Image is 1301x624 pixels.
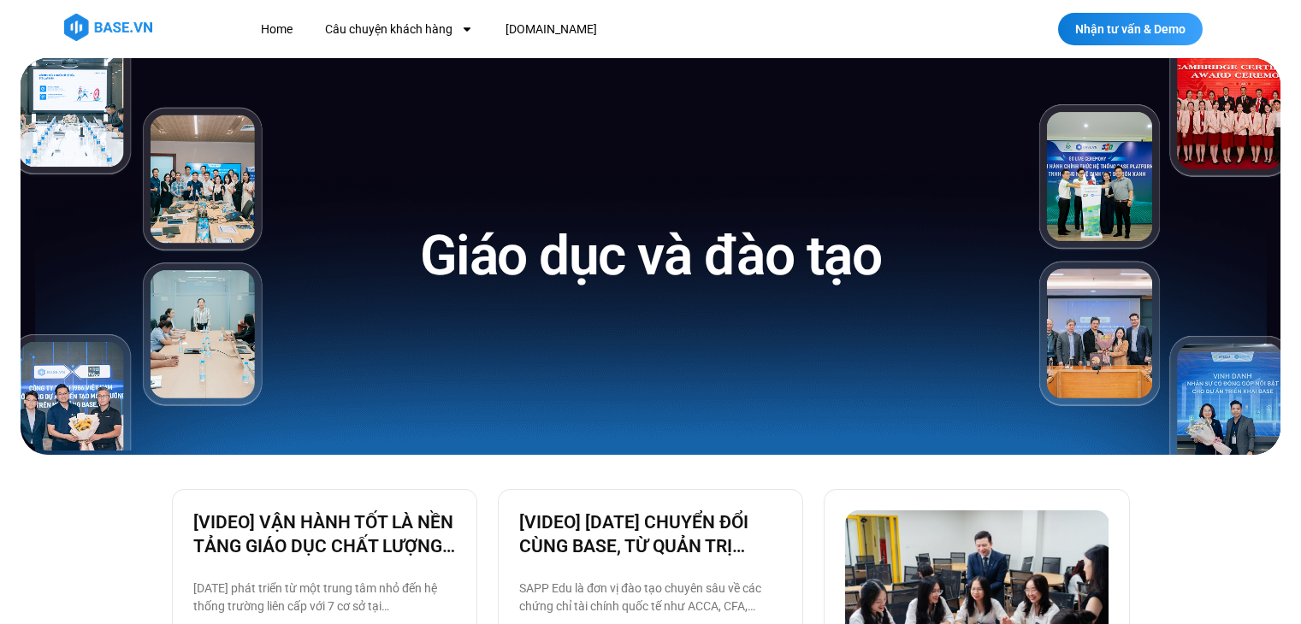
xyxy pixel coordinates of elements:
a: Nhận tư vấn & Demo [1058,13,1203,45]
nav: Menu [248,14,911,45]
a: [VIDEO] VẬN HÀNH TỐT LÀ NỀN TẢNG GIÁO DỤC CHẤT LƯỢNG – BAMBOO SCHOOL CHỌN BASE [193,510,456,558]
a: Home [248,14,305,45]
a: [DOMAIN_NAME] [493,14,610,45]
h1: Giáo dục và đào tạo [420,221,882,291]
p: SAPP Edu là đơn vị đào tạo chuyên sâu về các chứng chỉ tài chính quốc tế như ACCA, CFA, CMA… Với ... [519,580,782,615]
span: Nhận tư vấn & Demo [1075,23,1186,35]
p: [DATE] phát triển từ một trung tâm nhỏ đến hệ thống trường liên cấp với 7 cơ sở tại [GEOGRAPHIC_D... [193,580,456,615]
a: Câu chuyện khách hàng [312,14,486,45]
a: [VIDEO] [DATE] CHUYỂN ĐỔI CÙNG BASE, TỪ QUẢN TRỊ NHÂN SỰ ĐẾN VẬN HÀNH TOÀN BỘ TỔ CHỨC TẠI [GEOGRA... [519,510,782,558]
